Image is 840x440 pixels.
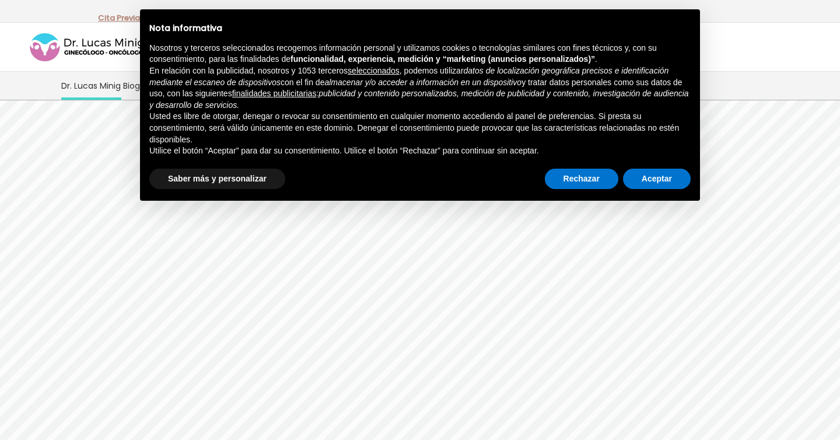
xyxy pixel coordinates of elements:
[60,72,122,100] a: Dr. Lucas Minig
[545,169,618,190] button: Rechazar
[232,88,317,100] button: finalidades publicitarias
[123,79,159,93] span: Biografía
[324,78,521,87] em: almacenar y/o acceder a información en un dispositivo
[149,43,691,65] p: Nosotros y terceros seleccionados recogemos información personal y utilizamos cookies o tecnologí...
[98,11,144,26] p: -
[149,65,691,111] p: En relación con la publicidad, nosotros y 1053 terceros , podemos utilizar con el fin de y tratar...
[149,169,285,190] button: Saber más y personalizar
[348,65,400,77] button: seleccionados
[149,111,691,145] p: Usted es libre de otorgar, denegar o revocar su consentimiento en cualquier momento accediendo al...
[623,169,691,190] button: Aceptar
[61,79,121,93] span: Dr. Lucas Minig
[122,72,160,100] a: Biografía
[149,89,689,110] em: publicidad y contenido personalizados, medición de publicidad y contenido, investigación de audie...
[290,54,595,64] strong: funcionalidad, experiencia, medición y “marketing (anuncios personalizados)”
[149,23,691,33] h2: Nota informativa
[98,12,140,23] a: Cita Previa
[149,145,691,157] p: Utilice el botón “Aceptar” para dar su consentimiento. Utilice el botón “Rechazar” para continuar...
[149,66,668,87] em: datos de localización geográfica precisos e identificación mediante el escaneo de dispositivos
